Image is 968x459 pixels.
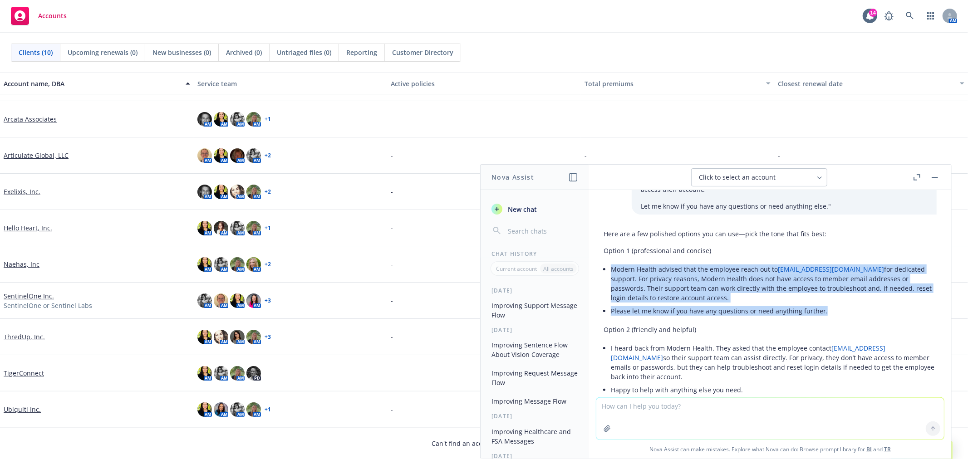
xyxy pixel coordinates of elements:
img: photo [214,402,228,417]
button: Improving Request Message Flow [488,366,582,390]
a: + 1 [265,407,271,412]
span: New businesses (0) [152,48,211,57]
p: Here are a few polished options you can use—pick the tone that fits best: [604,229,937,239]
span: - [391,296,393,305]
a: Report a Bug [880,7,898,25]
span: Archived (0) [226,48,262,57]
span: - [778,114,780,124]
img: photo [214,221,228,235]
img: photo [214,366,228,381]
a: + 2 [265,189,271,195]
img: photo [230,112,245,127]
a: Naehas, Inc [4,259,39,269]
a: Switch app [922,7,940,25]
div: Account name, DBA [4,79,180,88]
img: photo [214,112,228,127]
p: All accounts [543,265,574,273]
img: photo [214,148,228,163]
span: - [391,332,393,342]
img: photo [230,221,245,235]
span: - [391,187,393,196]
img: photo [230,257,245,272]
a: BI [866,445,872,453]
a: + 2 [265,262,271,267]
a: TR [884,445,891,453]
h1: Nova Assist [491,172,534,182]
div: [DATE] [481,326,589,334]
a: SentinelOne Inc. [4,291,54,301]
img: photo [197,185,212,199]
li: I heard back from Modern Health. They asked that the employee contact so their support team can a... [611,342,937,383]
div: Chat History [481,250,589,258]
span: - [391,114,393,124]
a: Search [901,7,919,25]
img: photo [197,402,212,417]
img: photo [246,293,261,308]
img: photo [246,185,261,199]
p: Option 1 (professional and concise) [604,246,937,255]
img: photo [214,293,228,308]
span: - [391,368,393,378]
a: ThredUp, Inc. [4,332,45,342]
button: Click to select an account [691,168,827,186]
span: Upcoming renewals (0) [68,48,138,57]
a: + 2 [265,153,271,158]
button: Improving Sentence Flow About Vision Coverage [488,337,582,362]
button: Improving Message Flow [488,394,582,409]
li: Modern Health advised that the employee reach out to for dedicated support. For privacy reasons, ... [611,263,937,304]
p: Let me know if you have any questions or need anything else." [641,201,928,211]
span: Reporting [346,48,377,57]
a: Articulate Global, LLC [4,151,69,160]
img: photo [246,112,261,127]
img: photo [197,257,212,272]
img: photo [230,293,245,308]
img: photo [246,221,261,235]
img: photo [230,402,245,417]
img: photo [246,148,261,163]
a: Hello Heart, Inc. [4,223,52,233]
button: New chat [488,201,582,217]
img: photo [230,366,245,381]
img: photo [246,257,261,272]
span: - [391,259,393,269]
div: Service team [197,79,384,88]
a: + 1 [265,225,271,231]
p: Option 2 (friendly and helpful) [604,325,937,334]
li: Please let me know if you have any questions or need anything further. [611,304,937,317]
div: 14 [869,9,877,17]
span: Customer Directory [392,48,453,57]
button: Improving Support Message Flow [488,298,582,322]
div: Total premiums [585,79,761,88]
div: Active policies [391,79,577,88]
img: photo [197,148,212,163]
img: photo [197,293,212,308]
img: photo [214,330,228,344]
img: photo [197,112,212,127]
img: photo [197,221,212,235]
span: Nova Assist can make mistakes. Explore what Nova can do: Browse prompt library for and [593,440,948,459]
span: Untriaged files (0) [277,48,331,57]
div: [DATE] [481,412,589,420]
span: SentinelOne or Sentinel Labs [4,301,92,310]
a: [EMAIL_ADDRESS][DOMAIN_NAME] [778,265,884,273]
span: Can't find an account? [432,439,536,448]
span: New chat [506,205,537,214]
a: Exelixis, Inc. [4,187,40,196]
img: photo [214,185,228,199]
span: - [391,405,393,414]
img: photo [197,330,212,344]
a: + 1 [265,117,271,122]
span: Click to select an account [699,173,776,182]
img: photo [230,330,245,344]
a: + 3 [265,298,271,303]
div: [DATE] [481,287,589,294]
button: Improving Healthcare and FSA Messages [488,424,582,449]
button: Closest renewal date [774,73,968,94]
img: photo [197,366,212,381]
a: + 3 [265,334,271,340]
button: Service team [194,73,388,94]
span: - [391,223,393,233]
span: - [391,151,393,160]
a: Arcata Associates [4,114,57,124]
span: Accounts [38,12,67,20]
